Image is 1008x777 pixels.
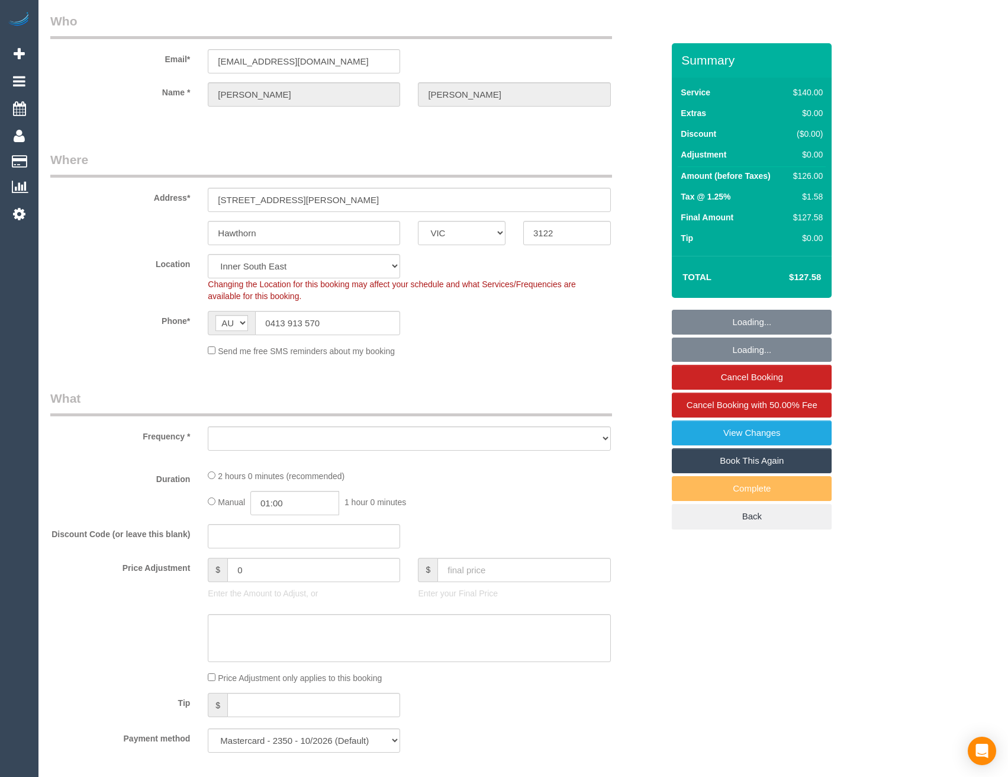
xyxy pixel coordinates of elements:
span: $ [208,693,227,717]
a: Cancel Booking with 50.00% Fee [672,393,832,418]
legend: What [50,390,612,416]
div: ($0.00) [788,128,823,140]
label: Tip [41,693,199,709]
legend: Where [50,151,612,178]
label: Payment method [41,728,199,744]
span: Changing the Location for this booking may affect your schedule and what Services/Frequencies are... [208,280,576,301]
p: Enter the Amount to Adjust, or [208,587,400,599]
div: $0.00 [788,232,823,244]
div: $140.00 [788,86,823,98]
img: Automaid Logo [7,12,31,28]
label: Address* [41,188,199,204]
h3: Summary [681,53,826,67]
div: $127.58 [788,211,823,223]
a: Cancel Booking [672,365,832,390]
label: Price Adjustment [41,558,199,574]
span: Price Adjustment only applies to this booking [218,673,382,683]
span: Manual [218,497,245,507]
label: Discount [681,128,716,140]
input: Suburb* [208,221,400,245]
label: Phone* [41,311,199,327]
label: Frequency * [41,426,199,442]
div: $0.00 [788,107,823,119]
a: View Changes [672,420,832,445]
span: Send me free SMS reminders about my booking [218,346,395,356]
input: Phone* [255,311,400,335]
a: Back [672,504,832,529]
input: Last Name* [418,82,610,107]
input: Email* [208,49,400,73]
span: $ [208,558,227,582]
input: First Name* [208,82,400,107]
label: Extras [681,107,706,119]
p: Enter your Final Price [418,587,610,599]
label: Discount Code (or leave this blank) [41,524,199,540]
h4: $127.58 [753,272,821,282]
legend: Who [50,12,612,39]
div: Open Intercom Messenger [968,737,996,765]
label: Tip [681,232,693,244]
div: $1.58 [788,191,823,203]
span: 2 hours 0 minutes (recommended) [218,471,344,481]
div: $0.00 [788,149,823,160]
div: $126.00 [788,170,823,182]
strong: Total [682,272,711,282]
label: Location [41,254,199,270]
label: Final Amount [681,211,733,223]
span: $ [418,558,437,582]
a: Book This Again [672,448,832,473]
label: Name * [41,82,199,98]
span: 1 hour 0 minutes [344,497,406,507]
label: Service [681,86,710,98]
label: Email* [41,49,199,65]
span: Cancel Booking with 50.00% Fee [687,400,817,410]
label: Tax @ 1.25% [681,191,730,203]
label: Adjustment [681,149,726,160]
input: final price [437,558,610,582]
label: Duration [41,469,199,485]
input: Post Code* [523,221,611,245]
label: Amount (before Taxes) [681,170,770,182]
